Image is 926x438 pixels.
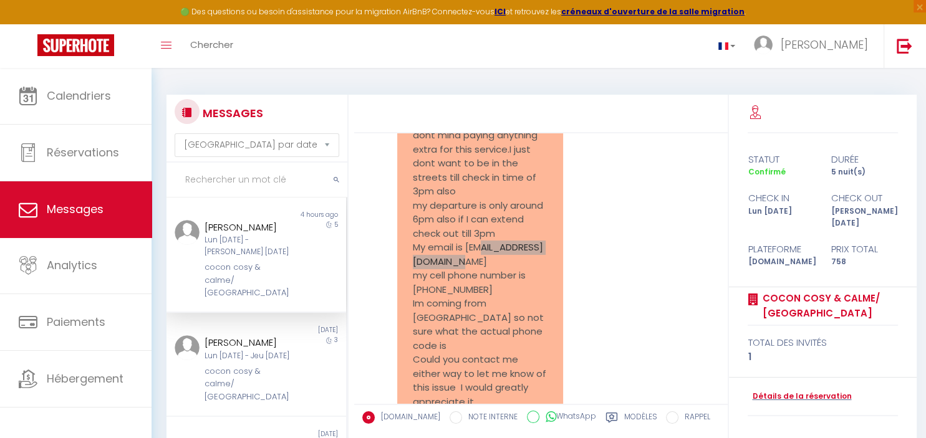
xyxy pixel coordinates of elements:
span: Paiements [47,314,105,330]
div: 5 nuit(s) [823,166,906,178]
label: WhatsApp [539,411,596,424]
div: [DATE] [256,325,346,335]
label: NOTE INTERNE [462,411,518,425]
span: Chercher [190,38,233,51]
div: Plateforme [740,242,822,257]
img: logout [897,38,912,54]
div: [DOMAIN_NAME] [740,256,822,268]
div: durée [823,152,906,167]
a: ICI [494,6,506,17]
div: [PERSON_NAME] [DATE] [823,206,906,229]
div: check in [740,191,822,206]
button: Ouvrir le widget de chat LiveChat [10,5,47,42]
h3: MESSAGES [200,99,263,127]
span: 5 [334,220,338,229]
span: 3 [334,335,338,345]
div: cocon cosy & calme/ [GEOGRAPHIC_DATA] [205,261,293,299]
div: check out [823,191,906,206]
span: Analytics [47,257,97,273]
div: cocon cosy & calme/ [GEOGRAPHIC_DATA] [205,365,293,403]
div: [PERSON_NAME] [205,220,293,235]
div: total des invités [748,335,898,350]
label: RAPPEL [678,411,710,425]
input: Rechercher un mot clé [166,163,347,198]
img: ... [175,220,200,245]
span: Messages [47,201,104,217]
img: Super Booking [37,34,114,56]
div: statut [740,152,822,167]
div: [PERSON_NAME] [205,335,293,350]
div: Prix total [823,242,906,257]
a: Chercher [181,24,243,68]
label: Modèles [624,411,657,427]
label: [DOMAIN_NAME] [375,411,440,425]
span: Confirmé [748,166,785,177]
div: Lun [DATE] - Jeu [DATE] [205,350,293,362]
div: 1 [748,350,898,364]
a: Détails de la réservation [748,391,851,402]
span: Réservations [47,145,119,160]
span: Calendriers [47,88,111,103]
iframe: Chat [873,382,917,429]
span: [PERSON_NAME] [781,37,868,52]
img: ... [175,335,200,360]
a: créneaux d'ouverture de la salle migration [561,6,745,17]
img: ... [754,36,773,54]
span: Hébergement [47,371,123,386]
div: 4 hours ago [256,210,346,220]
div: Lun [DATE] - [PERSON_NAME] [DATE] [205,234,293,258]
div: 758 [823,256,906,268]
a: cocon cosy & calme/ [GEOGRAPHIC_DATA] [758,291,898,320]
a: ... [PERSON_NAME] [745,24,884,68]
div: Lun [DATE] [740,206,822,229]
